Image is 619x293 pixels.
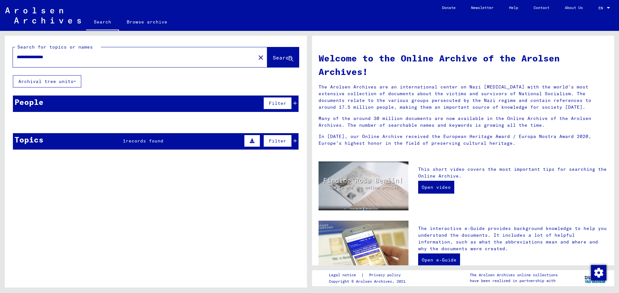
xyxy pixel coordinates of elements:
[86,14,119,31] a: Search
[583,270,607,286] img: yv_logo.png
[364,272,408,279] a: Privacy policy
[269,138,286,144] span: Filter
[329,272,361,279] a: Legal notice
[418,253,460,266] a: Open e-Guide
[470,272,558,278] p: The Arolsen Archives online collections
[418,225,608,252] p: The interactive e-Guide provides background knowledge to help you understand the documents. It in...
[263,135,292,147] button: Filter
[273,54,292,61] span: Search
[591,265,606,280] div: Change consent
[267,47,299,67] button: Search
[329,279,408,284] p: Copyright © Arolsen Archives, 2021
[5,7,81,23] img: Arolsen_neg.svg
[15,134,44,145] div: Topics
[319,84,608,111] p: The Arolsen Archives are an international center on Nazi [MEDICAL_DATA] with the world’s most ext...
[418,166,608,179] p: This short video covers the most important tips for searching the Online Archive.
[263,97,292,109] button: Filter
[598,6,605,10] span: EN
[254,51,267,64] button: Clear
[119,14,175,30] a: Browse archive
[319,221,408,280] img: eguide.jpg
[591,265,606,280] img: Change consent
[13,75,81,87] button: Archival tree units
[418,181,454,194] a: Open video
[17,44,93,50] mat-label: Search for topics or names
[319,133,608,147] p: In [DATE], our Online Archive received the European Heritage Award / Europa Nostra Award 2020, Eu...
[257,54,265,61] mat-icon: close
[470,278,558,284] p: have been realized in partnership with
[269,100,286,106] span: Filter
[123,138,126,144] span: 1
[319,51,608,78] h1: Welcome to the Online Archive of the Arolsen Archives!
[126,138,163,144] span: records found
[329,272,408,279] div: |
[319,161,408,210] img: video.jpg
[15,96,44,108] div: People
[319,115,608,129] p: Many of the around 30 million documents are now available in the Online Archive of the Arolsen Ar...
